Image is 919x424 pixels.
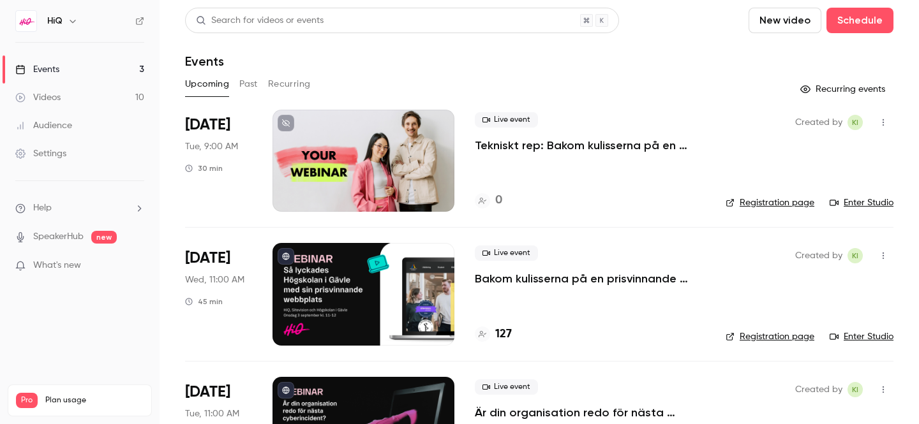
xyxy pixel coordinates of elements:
[726,330,814,343] a: Registration page
[185,115,230,135] span: [DATE]
[495,192,502,209] h4: 0
[268,74,311,94] button: Recurring
[185,407,239,420] span: Tue, 11:00 AM
[185,163,223,173] div: 30 min
[495,326,512,343] h4: 127
[830,196,893,209] a: Enter Studio
[475,192,502,209] a: 0
[185,248,230,268] span: [DATE]
[15,63,59,76] div: Events
[826,8,893,33] button: Schedule
[475,112,538,128] span: Live event
[795,79,893,99] button: Recurring events
[795,248,842,263] span: Created by
[475,271,705,286] a: Bakom kulisserna på en prisvinnande webbplats
[749,8,821,33] button: New video
[33,201,52,215] span: Help
[33,259,81,272] span: What's new
[475,326,512,343] a: 127
[475,245,538,261] span: Live event
[16,11,36,31] img: HiQ
[15,119,72,132] div: Audience
[185,274,244,286] span: Wed, 11:00 AM
[185,74,229,94] button: Upcoming
[45,395,144,406] span: Plan usage
[475,138,705,153] a: Tekniskt rep: Bakom kulisserna på en prisvinnande webbplats
[129,260,144,272] iframe: Noticeable Trigger
[185,54,224,69] h1: Events
[795,382,842,397] span: Created by
[848,115,863,130] span: Karolina Israelsson
[726,196,814,209] a: Registration page
[185,243,252,345] div: Sep 3 Wed, 11:00 AM (Europe/Stockholm)
[15,201,144,215] li: help-dropdown-opener
[196,14,324,27] div: Search for videos or events
[185,140,238,153] span: Tue, 9:00 AM
[91,231,117,244] span: new
[852,115,858,130] span: KI
[47,15,63,27] h6: HiQ
[16,393,38,408] span: Pro
[848,382,863,397] span: Karolina Israelsson
[795,115,842,130] span: Created by
[852,382,858,397] span: KI
[830,330,893,343] a: Enter Studio
[15,91,61,104] div: Videos
[239,74,258,94] button: Past
[185,296,223,307] div: 45 min
[185,382,230,402] span: [DATE]
[848,248,863,263] span: Karolina Israelsson
[475,405,705,420] a: Är din organisation redo för nästa cyberincident?
[852,248,858,263] span: KI
[475,379,538,395] span: Live event
[15,147,66,160] div: Settings
[33,230,84,244] a: SpeakerHub
[185,110,252,212] div: Aug 26 Tue, 9:00 AM (Europe/Stockholm)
